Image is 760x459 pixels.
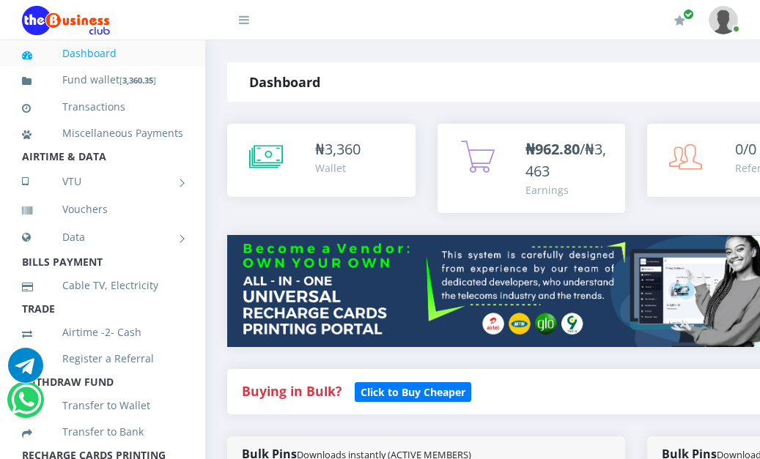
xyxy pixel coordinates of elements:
[22,37,183,70] a: Dashboard
[22,316,183,349] a: Airtime -2- Cash
[22,342,183,376] a: Register a Referral
[525,139,606,181] span: /₦3,463
[315,160,361,176] div: Wallet
[325,139,361,159] span: 3,360
[361,385,465,399] b: Click to Buy Cheaper
[22,269,183,302] a: Cable TV, Electricity
[674,15,685,26] i: Renew/Upgrade Subscription
[227,124,416,197] a: ₦3,360 Wallet
[249,73,320,91] strong: Dashboard
[22,6,110,35] img: Logo
[22,389,183,422] a: Transfer to Wallet
[438,124,626,213] a: ₦962.80/₦3,463 Earnings
[22,63,183,97] a: Fund wallet[3,360.35]
[22,219,183,255] a: Data
[242,382,342,400] strong: Buying in Bulk?
[525,139,580,159] b: ₦962.80
[525,182,611,198] div: Earnings
[709,6,738,34] img: User
[11,393,41,417] a: Chat for support
[315,138,361,160] div: ₦
[735,139,756,159] span: 0/0
[22,193,183,226] a: Vouchers
[122,75,153,86] b: 3,360.35
[355,382,471,400] a: Click to Buy Cheaper
[22,90,183,124] a: Transactions
[22,116,183,150] a: Miscellaneous Payments
[22,415,183,449] a: Transfer to Bank
[8,359,43,383] a: Chat for support
[119,75,156,86] small: [ ]
[22,163,183,200] a: VTU
[683,9,694,20] span: Renew/Upgrade Subscription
